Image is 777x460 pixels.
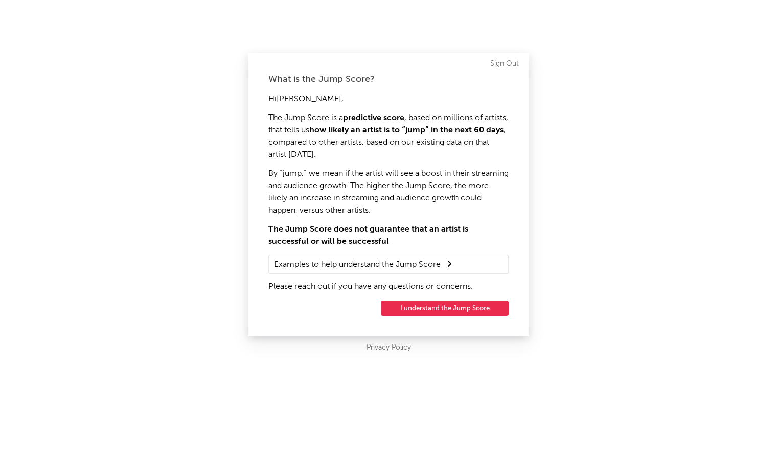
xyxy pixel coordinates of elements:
strong: The Jump Score does not guarantee that an artist is successful or will be successful [268,225,468,246]
summary: Examples to help understand the Jump Score [274,258,503,271]
button: I understand the Jump Score [381,301,509,316]
p: The Jump Score is a , based on millions of artists, that tells us , compared to other artists, ba... [268,112,509,161]
p: By “jump,” we mean if the artist will see a boost in their streaming and audience growth. The hig... [268,168,509,217]
a: Privacy Policy [367,341,411,354]
p: Hi [PERSON_NAME] , [268,93,509,105]
div: What is the Jump Score? [268,73,509,85]
strong: predictive score [343,114,404,122]
p: Please reach out if you have any questions or concerns. [268,281,509,293]
strong: how likely an artist is to “jump” in the next 60 days [309,126,504,134]
a: Sign Out [490,58,519,70]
